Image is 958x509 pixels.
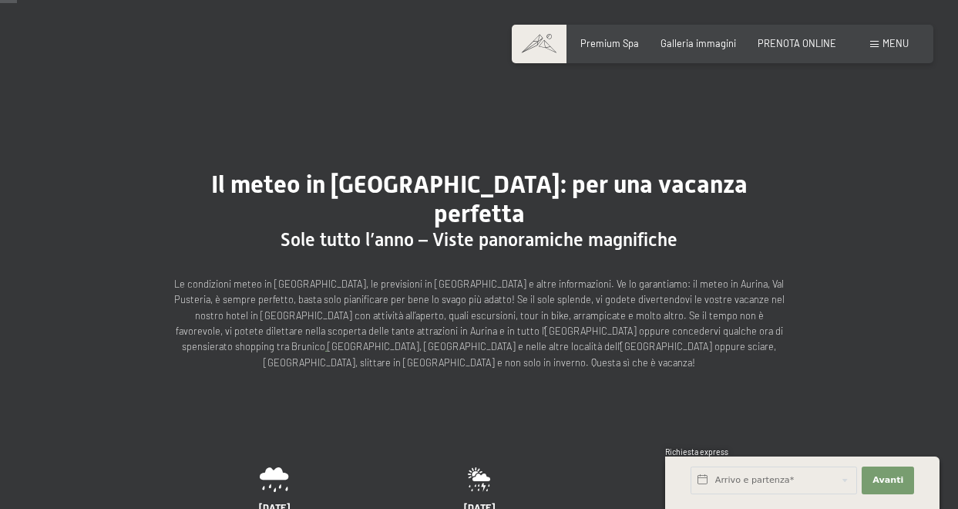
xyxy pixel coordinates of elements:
[872,474,903,487] span: Avanti
[758,37,836,49] a: PRENOTA ONLINE
[580,37,639,49] a: Premium Spa
[882,37,909,49] span: Menu
[862,467,914,494] button: Avanti
[325,340,328,352] a: ,
[211,170,748,228] span: Il meteo in [GEOGRAPHIC_DATA]: per una vacanza perfetta
[171,276,788,371] p: Le condizioni meteo in [GEOGRAPHIC_DATA], le previsioni in [GEOGRAPHIC_DATA] e altre informazioni...
[665,447,728,457] span: Richiesta express
[281,229,677,251] span: Sole tutto l’anno – Viste panoramiche magnifiche
[661,37,736,49] a: Galleria immagini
